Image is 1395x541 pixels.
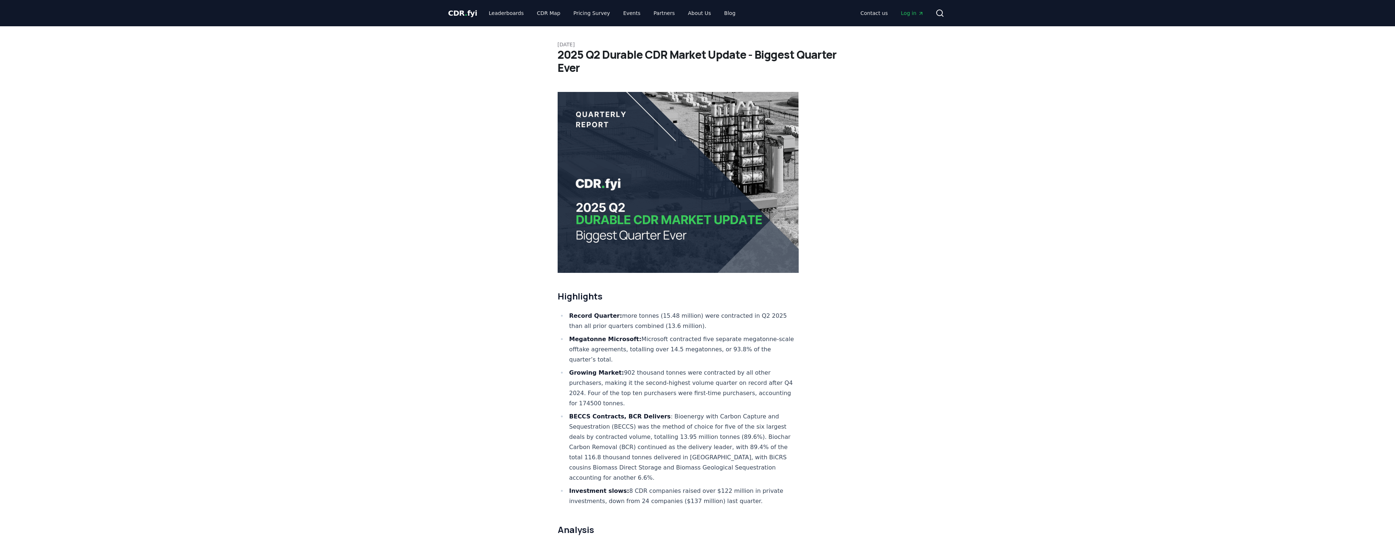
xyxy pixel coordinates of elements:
a: Contact us [855,7,894,20]
span: Log in [901,9,923,17]
li: more tonnes (15.48 million) were contracted in Q2 2025 than all prior quarters combined (13.6 mil... [567,311,799,331]
strong: BECCS Contracts, BCR Delivers [569,413,671,420]
span: . [465,9,467,18]
a: Partners [648,7,681,20]
h2: Analysis [558,524,799,536]
li: : Bioenergy with Carbon Capture and Sequestration (BECCS) was the method of choice for five of th... [567,411,799,483]
a: Log in [895,7,929,20]
a: CDR Map [531,7,566,20]
a: About Us [682,7,717,20]
li: Microsoft contracted five separate megatonne-scale offtake agreements, totalling over 14.5 megato... [567,334,799,365]
nav: Main [855,7,929,20]
nav: Main [483,7,741,20]
strong: Megatonne Microsoft: [569,336,642,343]
strong: Record Quarter: [569,312,622,319]
a: Leaderboards [483,7,530,20]
h2: Highlights [558,290,799,302]
span: CDR fyi [448,9,477,18]
img: blog post image [558,92,799,273]
strong: Growing Market: [569,369,624,376]
li: 902 thousand tonnes were contracted by all other purchasers, making it the second-highest volume ... [567,368,799,409]
a: Blog [718,7,741,20]
li: 8 CDR companies raised over $122 million in private investments, down from 24 companies ($137 mil... [567,486,799,506]
p: [DATE] [558,41,838,48]
a: CDR.fyi [448,8,477,18]
a: Pricing Survey [567,7,616,20]
h1: 2025 Q2 Durable CDR Market Update - Biggest Quarter Ever [558,48,838,74]
a: Events [617,7,646,20]
strong: Investment slows: [569,487,629,494]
